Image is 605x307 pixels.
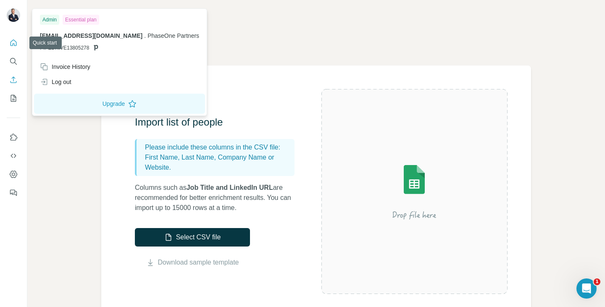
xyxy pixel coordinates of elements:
[135,228,250,247] button: Select CSV file
[7,130,20,145] button: Use Surfe on LinkedIn
[187,184,273,191] span: Job Title and LinkedIn URL
[40,32,142,39] span: [EMAIL_ADDRESS][DOMAIN_NAME]
[144,32,146,39] span: .
[135,257,250,268] button: Download sample template
[7,35,20,50] button: Quick start
[40,63,90,71] div: Invoice History
[135,115,303,129] h3: Import list of people
[594,278,600,285] span: 1
[34,94,205,114] button: Upgrade
[7,148,20,163] button: Use Surfe API
[63,15,99,25] div: Essential plan
[7,8,20,22] img: Avatar
[7,167,20,182] button: Dashboard
[40,15,59,25] div: Admin
[339,141,490,242] img: Surfe Illustration - Drop file here or select below
[158,257,239,268] a: Download sample template
[7,185,20,200] button: Feedback
[145,142,291,152] p: Please include these columns in the CSV file:
[40,78,71,86] div: Log out
[145,152,291,173] p: First Name, Last Name, Company Name or Website.
[7,54,20,69] button: Search
[40,44,89,52] span: PIPEDRIVE13805278
[7,72,20,87] button: Enrich CSV
[576,278,597,299] iframe: Intercom live chat
[147,32,199,39] span: PhaseOne Partners
[7,91,20,106] button: My lists
[135,183,303,213] p: Columns such as are recommended for better enrichment results. You can import up to 15000 rows at...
